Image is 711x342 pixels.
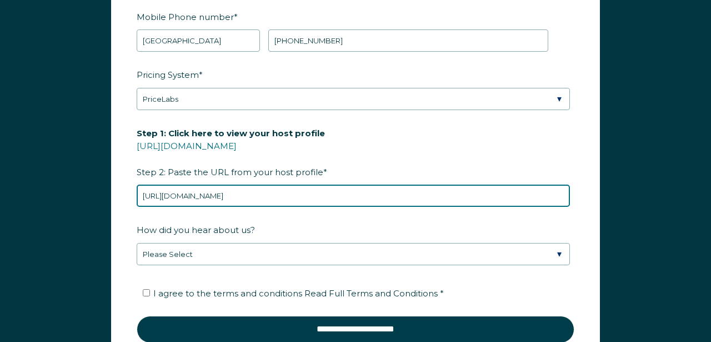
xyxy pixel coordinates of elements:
a: [URL][DOMAIN_NAME] [137,141,237,151]
input: airbnb.com/users/show/12345 [137,185,570,207]
span: How did you hear about us? [137,221,255,239]
span: Mobile Phone number [137,8,234,26]
span: Step 2: Paste the URL from your host profile [137,125,325,181]
input: I agree to the terms and conditions Read Full Terms and Conditions * [143,289,150,296]
span: Pricing System [137,66,199,83]
span: Read Full Terms and Conditions [304,288,438,299]
span: I agree to the terms and conditions [153,288,444,299]
span: Step 1: Click here to view your host profile [137,125,325,142]
a: Read Full Terms and Conditions [302,288,440,299]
